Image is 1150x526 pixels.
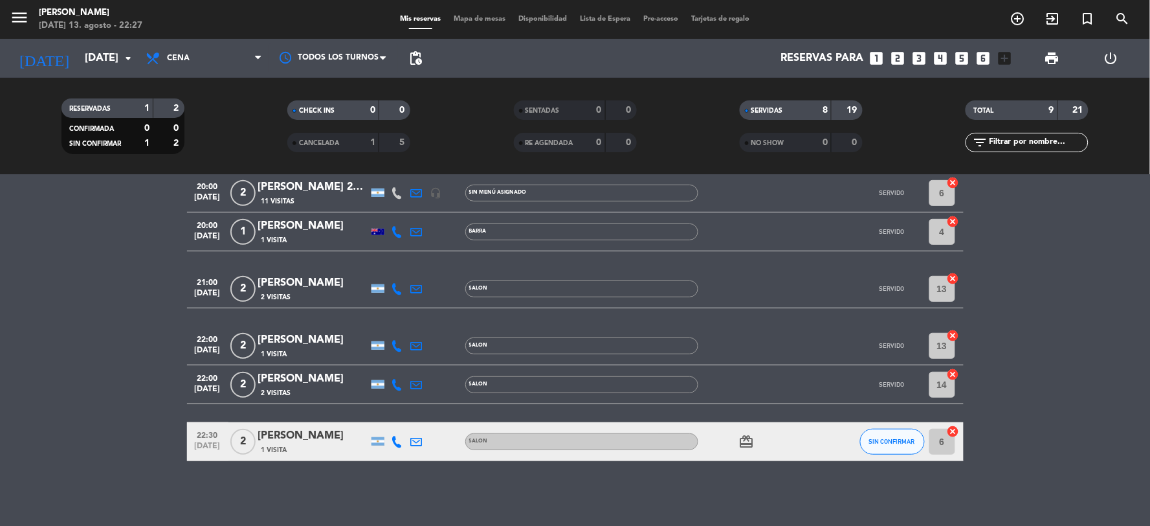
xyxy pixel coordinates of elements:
[258,428,368,444] div: [PERSON_NAME]
[192,385,224,400] span: [DATE]
[258,218,368,234] div: [PERSON_NAME]
[192,289,224,304] span: [DATE]
[879,189,905,196] span: SERVIDO
[299,108,335,114] span: CHECK INS
[258,371,368,387] div: [PERSON_NAME]
[192,274,224,289] span: 21:00
[167,54,190,63] span: Cena
[192,442,224,457] span: [DATE]
[192,217,224,232] span: 20:00
[261,388,291,398] span: 2 Visitas
[144,139,149,148] strong: 1
[258,332,368,349] div: [PERSON_NAME]
[469,229,487,234] span: BARRA
[947,368,960,381] i: cancel
[400,138,408,147] strong: 5
[997,50,1013,67] i: add_box
[852,138,859,147] strong: 0
[860,276,925,302] button: SERVIDO
[469,343,488,348] span: SALON
[890,50,907,67] i: looks_two
[230,333,256,359] span: 2
[69,141,121,147] span: SIN CONFIRMAR
[573,16,637,23] span: Lista de Espera
[988,135,1088,150] input: Filtrar por nombre...
[781,52,864,65] span: Reservas para
[430,187,442,199] i: headset_mic
[370,138,375,147] strong: 1
[1045,11,1061,27] i: exit_to_app
[69,126,114,132] span: CONFIRMADA
[597,138,602,147] strong: 0
[192,178,224,193] span: 20:00
[954,50,971,67] i: looks_5
[39,6,142,19] div: [PERSON_NAME]
[192,193,224,208] span: [DATE]
[975,50,992,67] i: looks_6
[469,286,488,291] span: SALON
[1044,51,1059,66] span: print
[947,425,960,438] i: cancel
[10,8,29,27] i: menu
[860,219,925,245] button: SERVIDO
[1073,106,1086,115] strong: 21
[173,124,181,133] strong: 0
[173,104,181,113] strong: 2
[911,50,928,67] i: looks_3
[261,235,287,246] span: 1 Visita
[192,331,224,346] span: 22:00
[192,232,224,247] span: [DATE]
[846,106,859,115] strong: 19
[1103,51,1118,66] i: power_settings_new
[637,16,685,23] span: Pre-acceso
[230,219,256,245] span: 1
[947,329,960,342] i: cancel
[400,106,408,115] strong: 0
[261,196,295,207] span: 11 Visitas
[525,108,560,114] span: SENTADAS
[299,140,339,146] span: CANCELADA
[258,275,368,292] div: [PERSON_NAME]
[144,124,149,133] strong: 0
[860,333,925,359] button: SERVIDO
[947,176,960,189] i: cancel
[972,135,988,150] i: filter_list
[261,349,287,360] span: 1 Visita
[751,108,783,114] span: SERVIDAS
[447,16,512,23] span: Mapa de mesas
[192,370,224,385] span: 22:00
[230,276,256,302] span: 2
[860,372,925,398] button: SERVIDO
[393,16,447,23] span: Mis reservas
[1080,11,1096,27] i: turned_in_not
[879,342,905,349] span: SERVIDO
[1010,11,1026,27] i: add_circle_outline
[1081,39,1140,78] div: LOG OUT
[879,228,905,235] span: SERVIDO
[258,179,368,196] div: [PERSON_NAME] 20% OFF referidos
[1115,11,1131,27] i: search
[947,215,960,228] i: cancel
[973,108,993,114] span: TOTAL
[120,51,136,66] i: arrow_drop_down
[408,51,423,66] span: pending_actions
[933,50,949,67] i: looks_4
[370,106,375,115] strong: 0
[868,50,885,67] i: looks_one
[879,285,905,292] span: SERVIDO
[860,429,925,455] button: SIN CONFIRMAR
[751,140,784,146] span: NO SHOW
[173,139,181,148] strong: 2
[869,438,915,445] span: SIN CONFIRMAR
[469,439,488,444] span: SALON
[261,445,287,455] span: 1 Visita
[626,138,634,147] strong: 0
[144,104,149,113] strong: 1
[823,106,828,115] strong: 8
[230,372,256,398] span: 2
[739,434,755,450] i: card_giftcard
[261,292,291,303] span: 2 Visitas
[525,140,573,146] span: RE AGENDADA
[512,16,573,23] span: Disponibilidad
[230,429,256,455] span: 2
